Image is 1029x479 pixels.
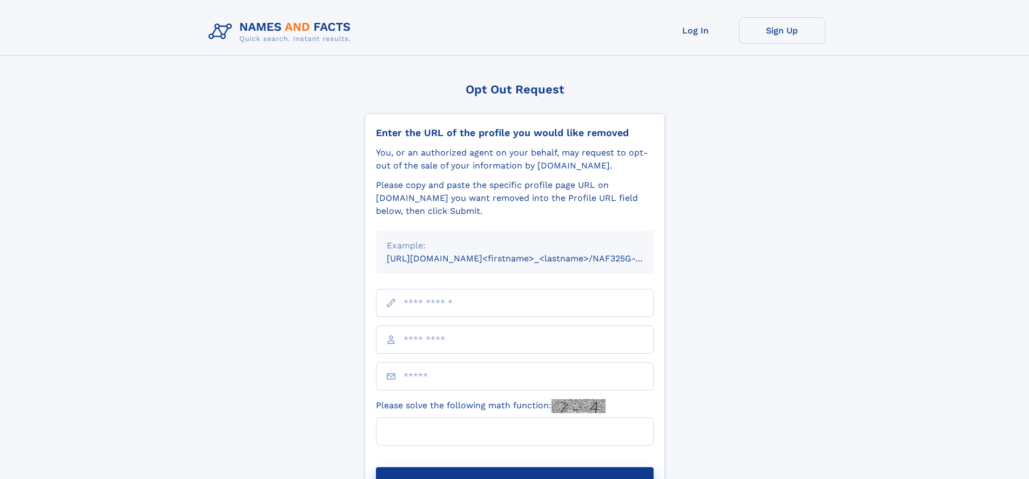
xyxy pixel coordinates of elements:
[365,83,665,96] div: Opt Out Request
[204,17,360,46] img: Logo Names and Facts
[387,239,643,252] div: Example:
[376,399,606,413] label: Please solve the following math function:
[376,179,654,218] div: Please copy and paste the specific profile page URL on [DOMAIN_NAME] you want removed into the Pr...
[387,253,674,264] small: [URL][DOMAIN_NAME]<firstname>_<lastname>/NAF325G-xxxxxxxx
[653,17,739,44] a: Log In
[376,127,654,139] div: Enter the URL of the profile you would like removed
[739,17,825,44] a: Sign Up
[376,146,654,172] div: You, or an authorized agent on your behalf, may request to opt-out of the sale of your informatio...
